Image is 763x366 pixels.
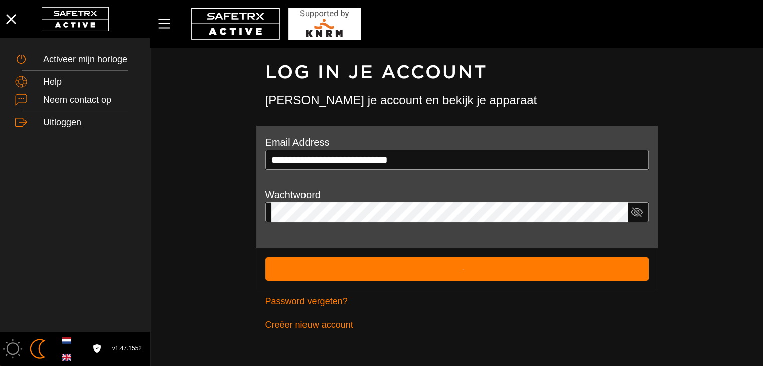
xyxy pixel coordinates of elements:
div: Activeer mijn horloge [43,54,135,65]
span: Password vergeten? [265,294,348,309]
button: English [58,349,75,366]
div: Uitloggen [43,117,135,128]
span: v1.47.1552 [112,343,142,354]
img: Help.svg [15,76,27,88]
button: Dutch [58,332,75,349]
h1: Log in je account [265,61,649,84]
div: Help [43,77,135,88]
div: Neem contact op [43,95,135,106]
h3: [PERSON_NAME] je account en bekijk je apparaat [265,92,649,109]
img: ModeDark.svg [28,339,48,359]
img: ContactUs.svg [15,94,27,106]
img: RescueLogo.svg [288,8,361,40]
img: en.svg [62,353,71,362]
span: Creëer nieuw account [265,317,353,333]
button: v1.47.1552 [106,340,148,357]
label: Wachtwoord [265,189,321,200]
a: Licentieovereenkomst [90,344,104,353]
a: Creëer nieuw account [265,313,649,337]
label: Email Address [265,137,330,148]
img: nl.svg [62,336,71,345]
button: Menu [156,13,181,34]
a: Password vergeten? [265,290,649,313]
img: ModeLight.svg [3,339,23,359]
